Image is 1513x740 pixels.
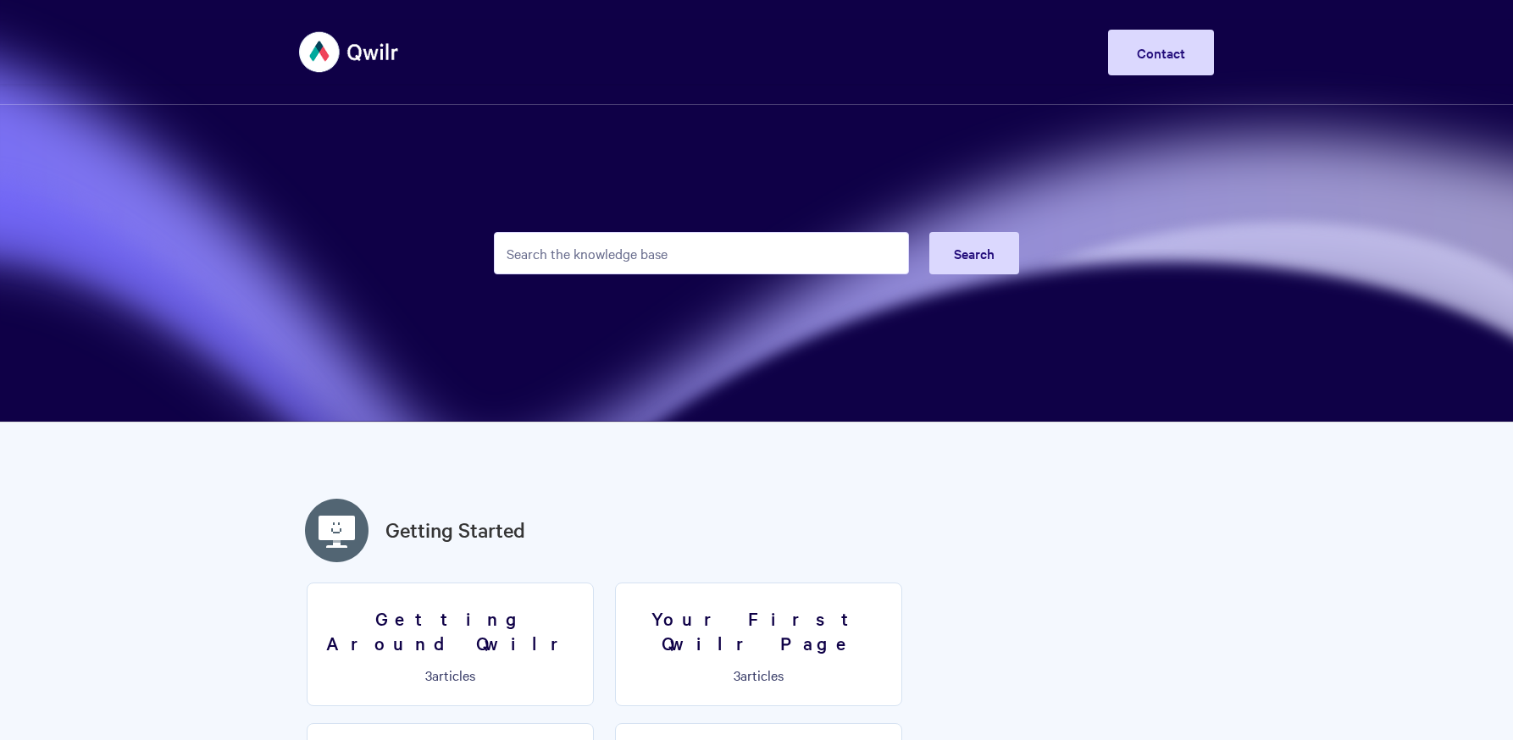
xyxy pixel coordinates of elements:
p: articles [626,667,891,682]
img: Qwilr Help Center [299,20,400,84]
span: Search [954,244,995,262]
input: Search the knowledge base [494,232,909,274]
a: Your First Qwilr Page 3articles [615,583,902,706]
h3: Your First Qwilr Page [626,606,891,654]
button: Search [929,232,1019,274]
span: 3 [425,665,432,684]
h3: Getting Around Qwilr [318,606,583,654]
p: articles [318,667,583,682]
a: Getting Started [385,515,525,545]
span: 3 [734,665,740,684]
a: Getting Around Qwilr 3articles [307,583,594,706]
a: Contact [1108,30,1214,75]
